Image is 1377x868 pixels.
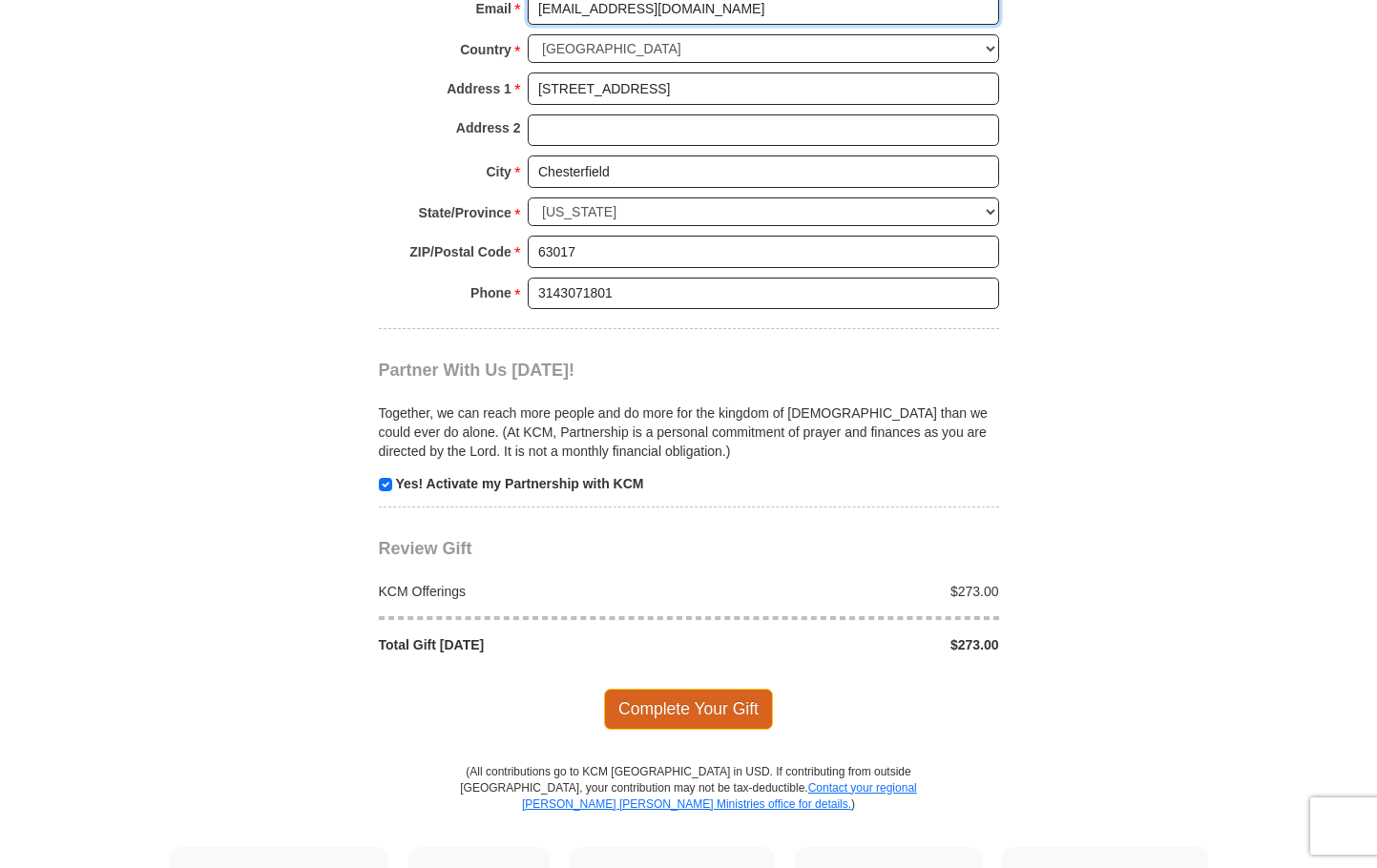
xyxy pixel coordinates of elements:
[409,238,511,265] strong: ZIP/Postal Code
[379,361,575,380] span: Partner With Us [DATE]!
[604,689,773,729] span: Complete Your Gift
[368,635,689,654] div: Total Gift [DATE]
[486,158,511,185] strong: City
[379,403,999,461] p: Together, we can reach more people and do more for the kingdom of [DEMOGRAPHIC_DATA] than we coul...
[395,476,643,491] strong: Yes! Activate my Partnership with KCM
[379,539,472,558] span: Review Gift
[689,582,1010,601] div: $273.00
[689,635,1010,654] div: $273.00
[460,764,918,847] p: (All contributions go to KCM [GEOGRAPHIC_DATA] in USD. If contributing from outside [GEOGRAPHIC_D...
[447,75,511,102] strong: Address 1
[470,279,511,306] strong: Phone
[368,582,689,601] div: KCM Offerings
[460,36,511,63] strong: Country
[419,199,511,226] strong: State/Province
[456,114,521,141] strong: Address 2
[522,781,917,811] a: Contact your regional [PERSON_NAME] [PERSON_NAME] Ministries office for details.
